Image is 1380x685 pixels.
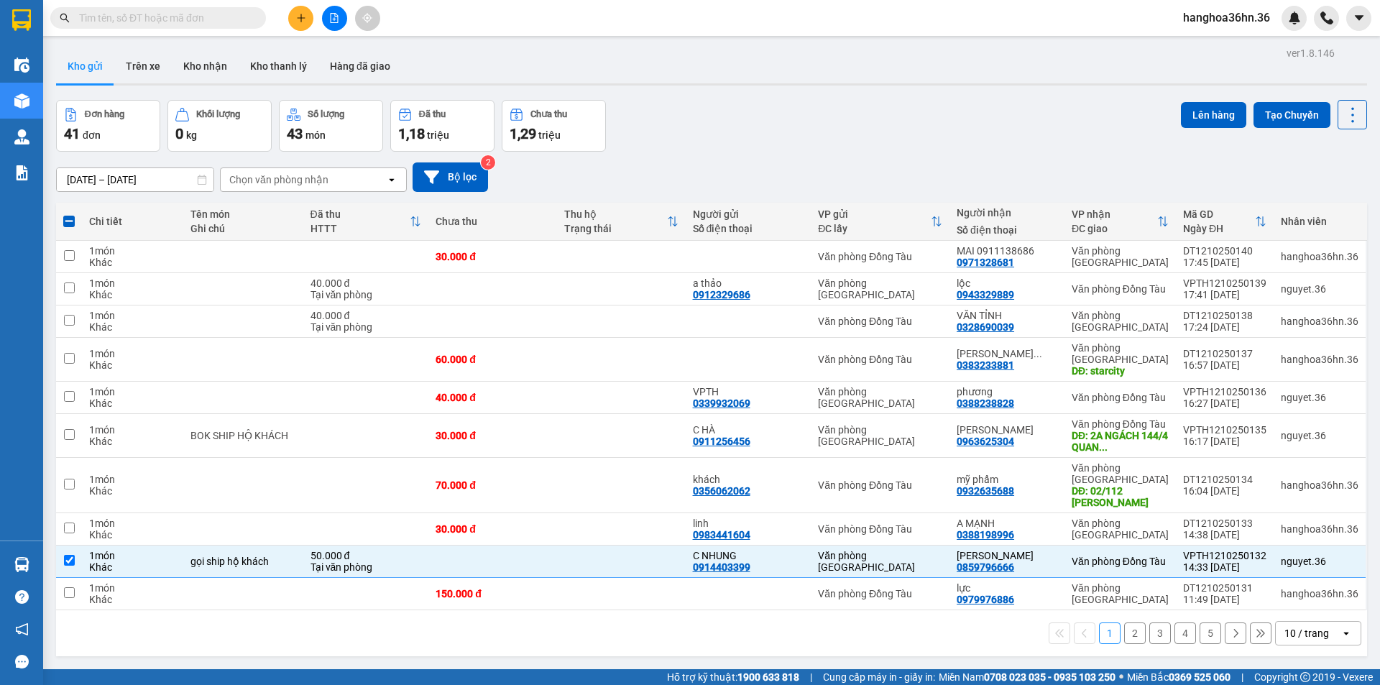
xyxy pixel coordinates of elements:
div: VĂN TỈNH [957,310,1057,321]
div: 1 món [89,348,176,359]
button: Chưa thu1,29 triệu [502,100,606,152]
div: Khác [89,257,176,268]
button: 5 [1200,622,1221,644]
div: lực [957,582,1057,594]
div: VPTH1210250132 [1183,550,1266,561]
div: gọi ship hộ khách [190,556,296,567]
div: C NHUNG [693,550,804,561]
div: Văn phòng Đồng Tàu [818,479,942,491]
span: message [15,655,29,668]
div: MINH THẮNG [957,550,1057,561]
button: Đơn hàng41đơn [56,100,160,152]
button: 1 [1099,622,1121,644]
span: | [810,669,812,685]
div: 0859796666 [957,561,1014,573]
div: VPTH1210250139 [1183,277,1266,289]
div: 0914403399 [693,561,750,573]
div: Nhân viên [1281,216,1358,227]
button: Hàng đã giao [318,49,402,83]
button: Bộ lọc [413,162,488,192]
span: triệu [538,129,561,141]
div: Văn phòng [GEOGRAPHIC_DATA] [1072,245,1169,268]
div: Tại văn phòng [310,321,422,333]
div: 10 / trang [1284,626,1329,640]
div: 0911256456 [693,436,750,447]
div: Đơn hàng [85,109,124,119]
span: kg [186,129,197,141]
div: DT1210250140 [1183,245,1266,257]
svg: open [386,174,397,185]
div: mỹ phẩm [957,474,1057,485]
span: ... [1034,348,1042,359]
div: ver 1.8.146 [1287,45,1335,61]
div: Văn phòng Đồng Tàu [1072,392,1169,403]
div: DT1210250137 [1183,348,1266,359]
button: Trên xe [114,49,172,83]
span: notification [15,622,29,636]
div: Tại văn phòng [310,289,422,300]
div: 0983441604 [693,529,750,541]
div: 0963625304 [957,436,1014,447]
div: 0979976886 [957,594,1014,605]
div: 17:24 [DATE] [1183,321,1266,333]
svg: open [1340,627,1352,639]
span: 41 [64,125,80,142]
div: Ngày ĐH [1183,223,1255,234]
div: 0388238828 [957,397,1014,409]
div: Khác [89,397,176,409]
span: file-add [329,13,339,23]
span: Hỗ trợ kỹ thuật: [667,669,799,685]
div: VPTH1210250135 [1183,424,1266,436]
div: 0383233881 [957,359,1014,371]
div: 1 món [89,582,176,594]
div: 1 món [89,310,176,321]
div: 0912329686 [693,289,750,300]
div: 16:27 [DATE] [1183,397,1266,409]
div: Đã thu [419,109,446,119]
div: 40.000 đ [310,277,422,289]
div: Chưa thu [530,109,567,119]
span: | [1241,669,1243,685]
div: 1 món [89,424,176,436]
div: Khác [89,594,176,605]
img: icon-new-feature [1288,12,1301,24]
button: 2 [1124,622,1146,644]
div: Thu hộ [564,208,667,220]
div: Chi tiết [89,216,176,227]
button: Khối lượng0kg [167,100,272,152]
div: Văn phòng [GEOGRAPHIC_DATA] [1072,310,1169,333]
div: 16:17 [DATE] [1183,436,1266,447]
img: warehouse-icon [14,129,29,144]
button: 3 [1149,622,1171,644]
button: Kho nhận [172,49,239,83]
div: Số lượng [308,109,344,119]
img: warehouse-icon [14,93,29,109]
div: Trạng thái [564,223,667,234]
span: ⚪️ [1119,674,1123,680]
div: Khác [89,485,176,497]
div: 16:04 [DATE] [1183,485,1266,497]
span: món [305,129,326,141]
img: logo-vxr [12,9,31,31]
div: Khối lượng [196,109,240,119]
div: hanghoa36hn.36 [1281,316,1358,327]
span: plus [296,13,306,23]
div: DĐ: starcity [1072,365,1169,377]
div: 0328690039 [957,321,1014,333]
div: ĐC giao [1072,223,1157,234]
div: a thảo [693,277,804,289]
div: Văn phòng [GEOGRAPHIC_DATA] [818,386,942,409]
span: caret-down [1353,12,1366,24]
div: khách [693,474,804,485]
div: nguyet.36 [1281,283,1358,295]
div: Văn phòng Đồng Tàu [818,251,942,262]
img: solution-icon [14,165,29,180]
div: 14:33 [DATE] [1183,561,1266,573]
div: 0943329889 [957,289,1014,300]
div: Người gửi [693,208,804,220]
div: 1 món [89,277,176,289]
div: 1 món [89,386,176,397]
div: 0356062062 [693,485,750,497]
div: 1 món [89,550,176,561]
div: 30.000 đ [436,430,550,441]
